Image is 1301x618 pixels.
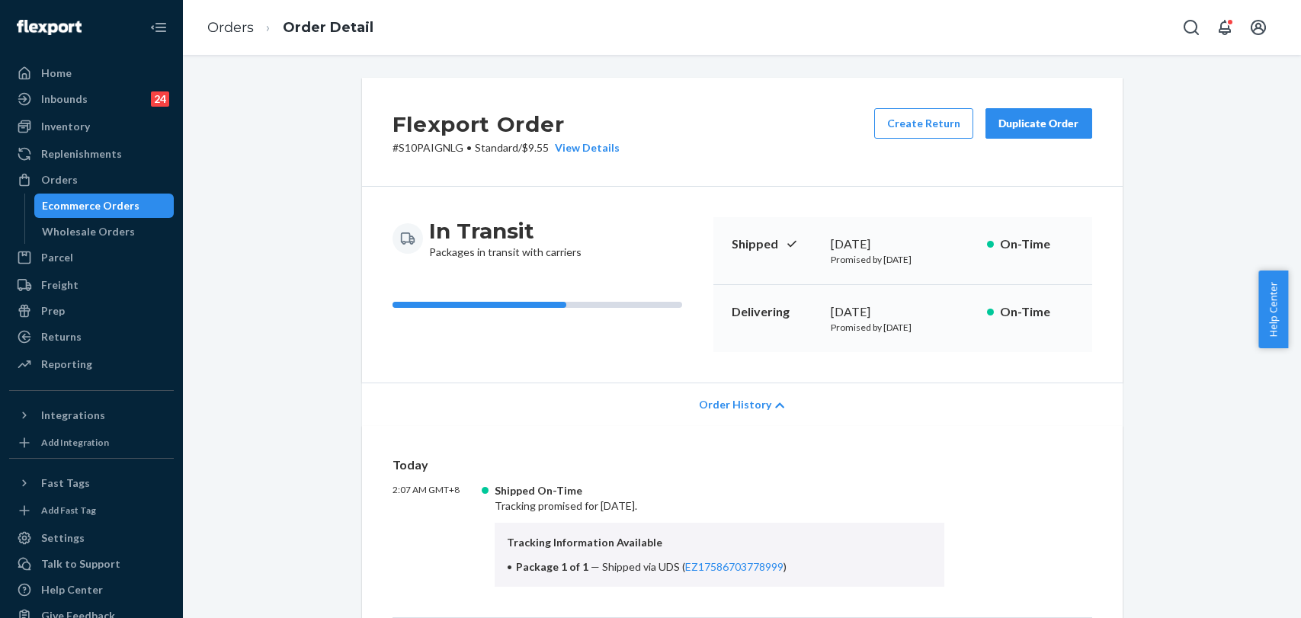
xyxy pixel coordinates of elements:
[1176,12,1206,43] button: Open Search Box
[9,526,174,550] a: Settings
[9,403,174,427] button: Integrations
[985,108,1092,139] button: Duplicate Order
[41,66,72,81] div: Home
[207,19,254,36] a: Orders
[495,483,945,498] div: Shipped On-Time
[9,114,174,139] a: Inventory
[591,560,600,573] span: —
[516,560,588,573] span: Package 1 of 1
[41,357,92,372] div: Reporting
[9,142,174,166] a: Replenishments
[34,219,175,244] a: Wholesale Orders
[41,530,85,546] div: Settings
[41,556,120,572] div: Talk to Support
[1243,12,1274,43] button: Open account menu
[831,253,975,266] p: Promised by [DATE]
[17,20,82,35] img: Flexport logo
[393,140,620,155] p: # S10PAIGNLG / $9.55
[495,483,945,587] div: Tracking promised for [DATE].
[41,119,90,134] div: Inventory
[41,303,65,319] div: Prep
[42,224,135,239] div: Wholesale Orders
[41,504,96,517] div: Add Fast Tag
[9,299,174,323] a: Prep
[195,5,386,50] ol: breadcrumbs
[685,560,783,573] a: EZ17586703778999
[143,12,174,43] button: Close Navigation
[9,87,174,111] a: Inbounds24
[41,329,82,344] div: Returns
[151,91,169,107] div: 24
[34,194,175,218] a: Ecommerce Orders
[41,146,122,162] div: Replenishments
[41,250,73,265] div: Parcel
[998,116,1079,131] div: Duplicate Order
[1000,235,1074,253] p: On-Time
[475,141,518,154] span: Standard
[9,273,174,297] a: Freight
[429,217,582,245] h3: In Transit
[831,303,975,321] div: [DATE]
[466,141,472,154] span: •
[9,352,174,376] a: Reporting
[9,434,174,452] a: Add Integration
[41,91,88,107] div: Inbounds
[283,19,373,36] a: Order Detail
[41,476,90,491] div: Fast Tags
[1000,303,1074,321] p: On-Time
[393,108,620,140] h2: Flexport Order
[831,321,975,334] p: Promised by [DATE]
[699,397,771,412] span: Order History
[9,168,174,192] a: Orders
[9,578,174,602] a: Help Center
[41,277,79,293] div: Freight
[9,61,174,85] a: Home
[41,582,103,597] div: Help Center
[831,235,975,253] div: [DATE]
[393,483,482,587] p: 2:07 AM GMT+8
[9,245,174,270] a: Parcel
[9,471,174,495] button: Fast Tags
[9,325,174,349] a: Returns
[429,217,582,260] div: Packages in transit with carriers
[41,408,105,423] div: Integrations
[9,552,174,576] a: Talk to Support
[549,140,620,155] button: View Details
[9,501,174,520] a: Add Fast Tag
[732,235,819,253] p: Shipped
[1210,12,1240,43] button: Open notifications
[41,172,78,187] div: Orders
[1258,271,1288,348] button: Help Center
[41,436,109,449] div: Add Integration
[42,198,139,213] div: Ecommerce Orders
[393,456,1092,474] p: Today
[732,303,819,321] p: Delivering
[507,535,933,550] p: Tracking Information Available
[874,108,973,139] button: Create Return
[602,560,787,573] span: Shipped via UDS ( )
